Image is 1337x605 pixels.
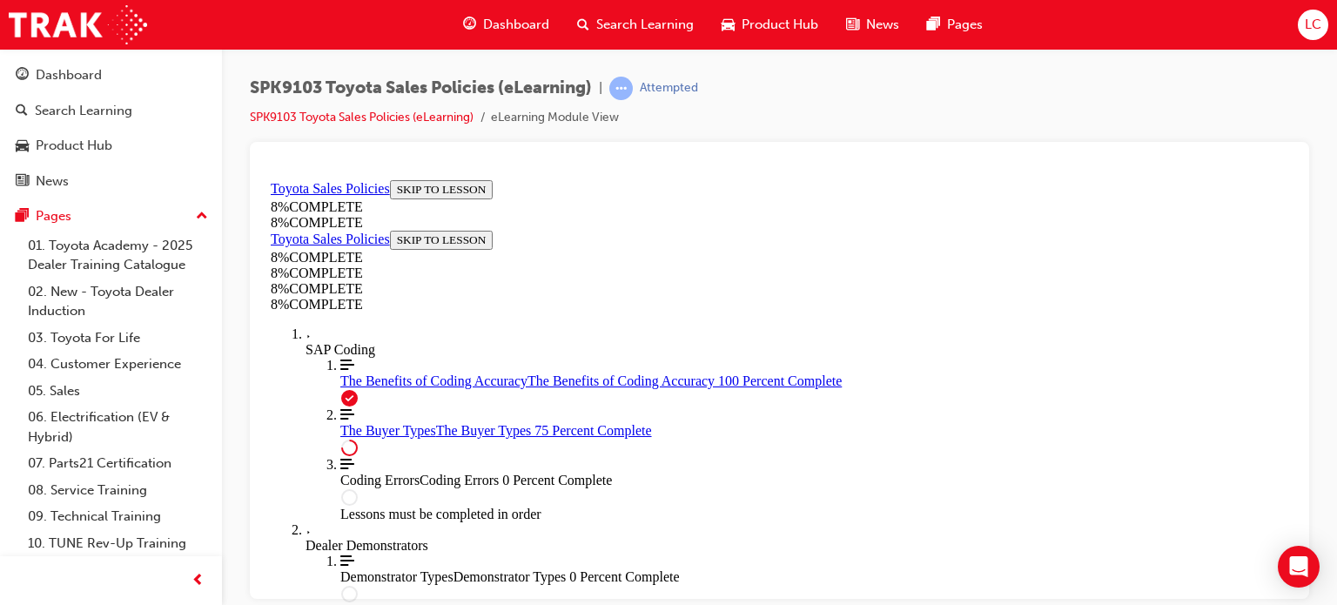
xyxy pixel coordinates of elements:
span: Lessons must be completed in order [77,333,278,348]
span: The Buyer Types [77,250,172,265]
span: news-icon [16,174,29,190]
li: eLearning Module View [491,108,619,128]
div: Pages [36,206,71,226]
span: News [866,15,899,35]
div: 8 % COMPLETE [7,92,238,108]
div: Course Section for SAP Coding , with 3 Lessons [42,185,1025,349]
span: The Buyer Types 75 Percent Complete [172,250,388,265]
img: Trak [9,5,147,44]
div: 8 % COMPLETE [7,108,1025,124]
span: prev-icon [191,570,205,592]
span: Demonstrator Types 0 Percent Complete [190,396,416,411]
a: news-iconNews [832,7,913,43]
span: car-icon [16,138,29,154]
span: The Benefits of Coding Accuracy 100 Percent Complete [264,200,578,215]
button: SKIP TO LESSON [126,57,230,77]
button: LC [1298,10,1328,40]
button: Pages [7,200,215,232]
a: Dashboard [7,59,215,91]
span: car-icon [722,14,735,36]
span: The Demonstrator Types lesson is currently unavailable: Lessons must be completed in order [77,380,1025,412]
a: Toyota Sales Policies [7,8,126,23]
span: SPK9103 Toyota Sales Policies (eLearning) [250,78,592,98]
div: 8 % COMPLETE [7,77,238,92]
a: 10. TUNE Rev-Up Training [21,530,215,557]
a: 06. Electrification (EV & Hybrid) [21,404,215,450]
span: pages-icon [16,209,29,225]
div: Dashboard [36,65,102,85]
span: guage-icon [463,14,476,36]
div: Toggle Dealer Demonstrators Section [42,349,1025,380]
div: Product Hub [36,136,112,156]
span: Pages [947,15,983,35]
section: Course Information [7,7,1025,57]
a: Product Hub [7,130,215,162]
span: news-icon [846,14,859,36]
span: LC [1305,15,1321,35]
a: pages-iconPages [913,7,997,43]
div: 8 % COMPLETE [7,26,1025,42]
div: SAP Coding [42,169,1025,185]
a: guage-iconDashboard [449,7,563,43]
a: 02. New - Toyota Dealer Induction [21,279,215,325]
span: Product Hub [742,15,818,35]
a: Search Learning [7,95,215,127]
div: Open Intercom Messenger [1278,546,1320,588]
a: Toyota Sales Policies [7,58,126,73]
button: DashboardSearch LearningProduct HubNews [7,56,215,200]
button: SKIP TO LESSON [126,7,230,26]
span: Search Learning [596,15,694,35]
span: search-icon [577,14,589,36]
a: 04. Customer Experience [21,351,215,378]
a: SPK9103 Toyota Sales Policies (eLearning) [250,110,474,124]
div: Course Section for Dealer Demonstrators, with 3 Lessons [42,380,1025,576]
div: Dealer Demonstrators [42,365,1025,380]
a: car-iconProduct Hub [708,7,832,43]
span: The Coding Errors lesson is currently unavailable: Lessons must be completed in order [77,284,1025,315]
a: search-iconSearch Learning [563,7,708,43]
a: 01. Toyota Academy - 2025 Dealer Training Catalogue [21,232,215,279]
a: 03. Toyota For Life [21,325,215,352]
section: Course Information [7,57,238,108]
span: Dashboard [483,15,549,35]
a: The Buyer Types 75 Percent Complete [77,234,1025,266]
a: 05. Sales [21,378,215,405]
a: 09. Technical Training [21,503,215,530]
div: Search Learning [35,101,132,121]
span: search-icon [16,104,28,119]
span: learningRecordVerb_ATTEMPT-icon [609,77,633,100]
span: up-icon [196,205,208,228]
div: News [36,171,69,192]
a: 07. Parts21 Certification [21,450,215,477]
span: Coding Errors [77,299,156,314]
a: The Benefits of Coding Accuracy 100 Percent Complete [77,185,1025,216]
span: | [599,78,602,98]
div: 8 % COMPLETE [7,42,1025,57]
span: guage-icon [16,68,29,84]
a: 08. Service Training [21,477,215,504]
div: Toggle SAP Coding Section [42,153,1025,185]
span: The Benefits of Coding Accuracy [77,200,264,215]
span: pages-icon [927,14,940,36]
span: Coding Errors 0 Percent Complete [156,299,348,314]
div: Attempted [640,80,698,97]
div: 8 % COMPLETE [7,124,1025,139]
span: Demonstrator Types [77,396,190,411]
a: News [7,165,215,198]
